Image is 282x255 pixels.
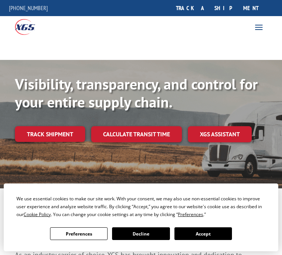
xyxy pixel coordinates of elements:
button: Decline [112,227,170,240]
div: Cookie Consent Prompt [4,183,278,251]
a: XGS ASSISTANT [188,126,252,142]
button: Accept [174,227,232,240]
a: Calculate transit time [91,126,182,142]
a: Track shipment [15,126,85,142]
span: Preferences [178,211,203,218]
span: Cookie Policy [24,211,51,218]
a: [PHONE_NUMBER] [9,4,48,12]
b: Visibility, transparency, and control for your entire supply chain. [15,74,258,112]
button: Preferences [50,227,108,240]
div: We use essential cookies to make our site work. With your consent, we may also use non-essential ... [16,195,265,218]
